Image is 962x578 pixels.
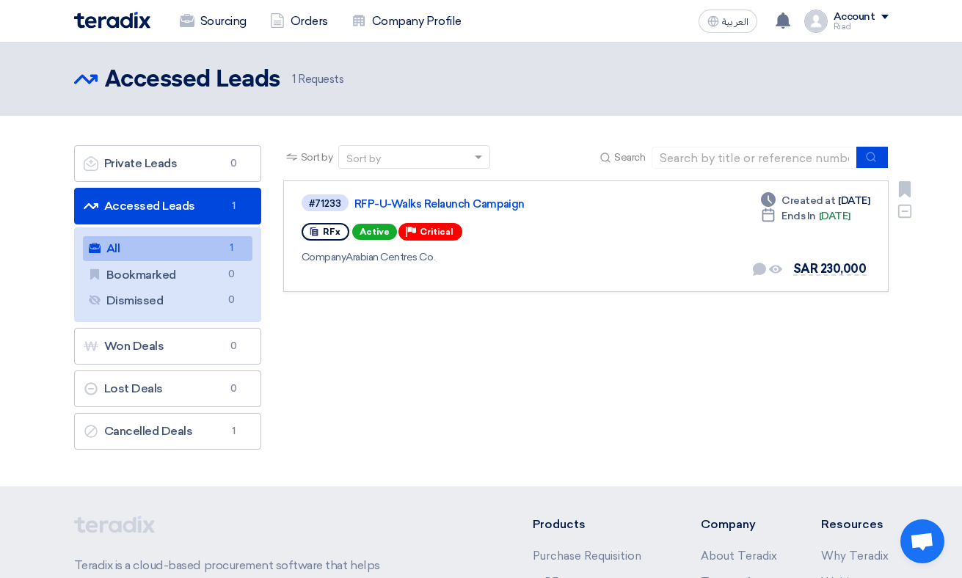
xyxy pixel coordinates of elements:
[225,156,243,171] span: 0
[701,516,777,533] li: Company
[223,293,241,308] span: 0
[74,145,261,182] a: Private Leads0
[74,12,150,29] img: Teradix logo
[74,188,261,224] a: Accessed Leads1
[420,227,453,237] span: Critical
[83,263,252,288] a: Bookmarked
[781,193,835,208] span: Created at
[301,150,333,165] span: Sort by
[302,249,724,265] div: Arabian Centres Co.
[223,267,241,282] span: 0
[722,17,748,27] span: العربية
[699,10,757,33] button: العربية
[74,328,261,365] a: Won Deals0
[834,23,889,31] div: Riad
[821,516,889,533] li: Resources
[900,519,944,563] div: Open chat
[701,549,777,563] a: About Teradix
[83,236,252,261] a: All
[793,262,867,276] span: SAR 230,000
[309,199,341,208] div: #71233
[804,10,828,33] img: profile_test.png
[821,549,889,563] a: Why Teradix
[346,151,381,167] div: Sort by
[74,413,261,450] a: Cancelled Deals1
[225,199,243,213] span: 1
[168,5,258,37] a: Sourcing
[614,150,645,165] span: Search
[652,147,857,169] input: Search by title or reference number
[225,339,243,354] span: 0
[105,65,280,95] h2: Accessed Leads
[533,516,657,533] li: Products
[223,241,241,256] span: 1
[225,381,243,396] span: 0
[834,11,875,23] div: Account
[83,288,252,313] a: Dismissed
[761,193,870,208] div: [DATE]
[352,224,397,240] span: Active
[533,549,641,563] a: Purchase Requisition
[292,73,296,86] span: 1
[781,208,816,224] span: Ends In
[258,5,340,37] a: Orders
[354,197,721,211] a: RFP-U-Walks Relaunch Campaign
[292,71,344,88] span: Requests
[225,424,243,439] span: 1
[323,227,340,237] span: RFx
[340,5,473,37] a: Company Profile
[761,208,850,224] div: [DATE]
[74,370,261,407] a: Lost Deals0
[302,251,346,263] span: Company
